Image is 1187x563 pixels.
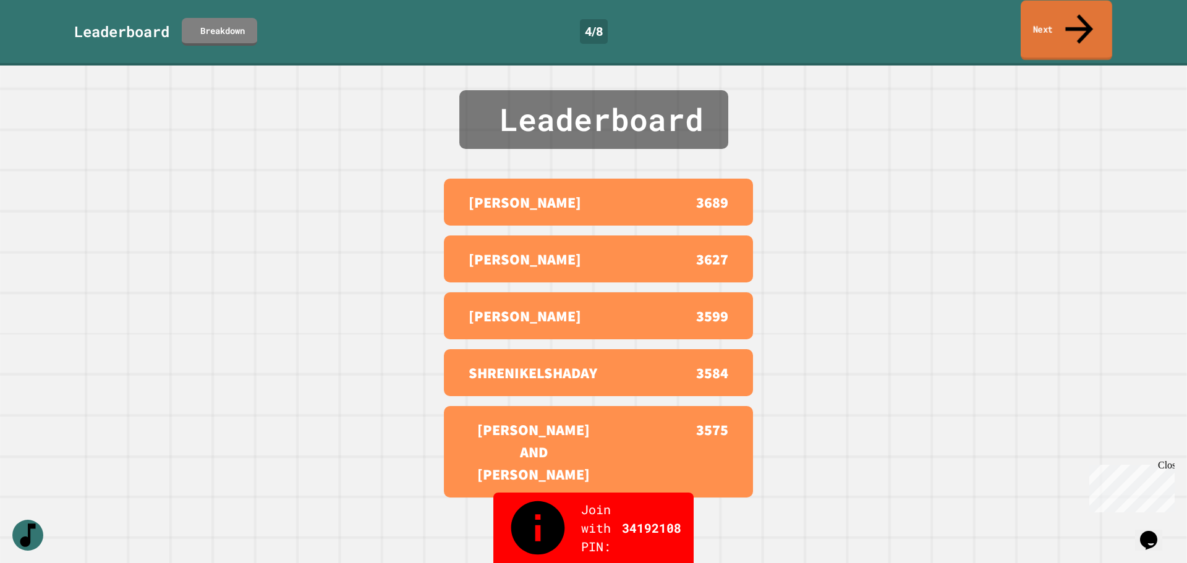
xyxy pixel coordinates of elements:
[469,418,598,485] p: [PERSON_NAME] AND [PERSON_NAME]
[1135,514,1175,551] iframe: chat widget
[622,519,681,537] span: 34192108
[493,493,694,563] div: Join with PIN:
[469,362,597,384] p: SHRENIKELSHADAY
[696,362,728,384] p: 3584
[696,305,728,327] p: 3599
[182,18,257,46] a: Breakdown
[580,19,608,44] div: 4 / 8
[459,90,728,149] div: Leaderboard
[469,305,581,327] p: [PERSON_NAME]
[696,191,728,213] p: 3689
[469,248,581,270] p: [PERSON_NAME]
[469,191,581,213] p: [PERSON_NAME]
[1021,1,1112,61] a: Next
[74,20,169,43] div: Leaderboard
[1084,460,1175,512] iframe: chat widget
[696,248,728,270] p: 3627
[696,418,728,485] p: 3575
[5,5,85,78] div: Chat with us now!Close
